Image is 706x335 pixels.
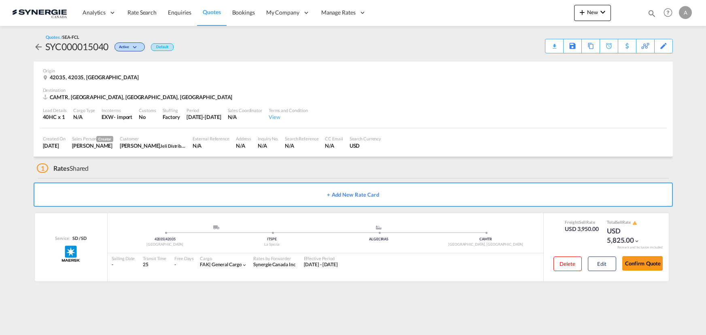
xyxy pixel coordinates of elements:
[269,107,308,113] div: Terms and Condition
[577,9,608,15] span: New
[598,7,608,17] md-icon: icon-chevron-down
[120,136,186,142] div: Customer
[55,235,70,241] span: Service:
[187,107,221,113] div: Period
[43,68,664,74] div: Origin
[325,136,343,142] div: CC Email
[114,113,132,121] div: - import
[350,142,382,149] div: USD
[579,220,586,225] span: Sell
[588,257,616,271] button: Edit
[632,220,637,226] button: icon-alert
[242,262,247,268] md-icon: icon-chevron-down
[325,142,343,149] div: N/A
[661,6,679,20] div: Help
[193,136,229,142] div: External Reference
[160,142,191,149] span: Jeli Distribution
[228,107,262,113] div: Sales Coordinator
[565,219,599,225] div: Freight Rate
[350,136,382,142] div: Search Currency
[34,40,45,53] div: icon-arrow-left
[45,40,109,53] div: SYC000015040
[253,255,295,261] div: Rates by Forwarder
[285,136,318,142] div: Search Reference
[236,136,251,142] div: Address
[83,8,106,17] span: Analytics
[61,244,81,264] img: Maersk
[549,39,559,47] div: Quote PDF is not available at this time
[374,225,384,229] md-icon: assets/icons/custom/ship-fill.svg
[163,113,180,121] div: Factory Stuffing
[120,142,186,149] div: Huda Hindawi
[187,113,221,121] div: 14 Oct 2025
[168,9,191,16] span: Enquiries
[200,261,242,268] div: general cargo
[43,93,235,101] div: CAMTR, Montreal, QC, Americas
[304,261,338,267] span: [DATE] - [DATE]
[647,9,656,18] md-icon: icon-magnify
[266,8,299,17] span: My Company
[193,142,229,149] div: N/A
[34,42,43,52] md-icon: icon-arrow-left
[577,7,587,17] md-icon: icon-plus 400-fg
[43,74,141,81] div: 42035, 42035, Italy
[114,42,145,51] div: Change Status Here
[236,142,251,149] div: N/A
[549,40,559,47] md-icon: icon-download
[285,142,318,149] div: N/A
[43,87,664,93] div: Destination
[269,113,308,121] div: View
[432,237,539,242] div: CAMTR
[62,34,79,40] span: SEA-FCL
[53,164,70,172] span: Rates
[139,107,156,113] div: Customs
[73,107,95,113] div: Cargo Type
[679,6,692,19] div: A
[43,142,66,149] div: 24 Sep 2025
[102,113,114,121] div: EXW
[565,225,599,233] div: USD 3,950.00
[112,255,135,261] div: Sailing Date
[165,237,176,241] span: 42035
[258,142,278,149] div: N/A
[304,255,338,261] div: Effective Period
[43,107,67,113] div: Load Details
[72,136,113,142] div: Sales Person
[37,164,89,173] div: Shared
[46,34,80,40] div: Quotes /SEA-FCL
[96,136,113,142] span: Creator
[622,256,663,271] button: Confirm Quote
[203,8,220,15] span: Quotes
[143,255,166,261] div: Transit Time
[72,142,113,149] div: Adriana Groposila
[165,225,272,233] div: Pickup ModeService Type -
[174,261,176,268] div: -
[607,226,647,246] div: USD 5,825.00
[432,242,539,247] div: [GEOGRAPHIC_DATA], [GEOGRAPHIC_DATA]
[607,219,647,226] div: Total Rate
[564,39,581,53] div: Save As Template
[213,225,219,229] img: road
[102,107,132,113] div: Incoterms
[50,74,139,81] span: 42035, 42035, [GEOGRAPHIC_DATA]
[151,43,173,51] div: Default
[253,261,295,267] span: Synergie Canada Inc
[143,261,166,268] div: 25
[553,257,582,271] button: Delete
[174,255,194,261] div: Free Days
[139,113,156,121] div: No
[37,163,49,173] span: 1
[209,261,211,267] span: |
[155,237,165,241] span: 42035
[304,261,338,268] div: 24 Sep 2025 - 14 Oct 2025
[112,242,218,247] div: [GEOGRAPHIC_DATA]
[70,235,87,241] div: SD / SD
[325,237,432,242] div: ALGECIRAS
[73,113,95,121] div: N/A
[661,6,675,19] span: Help
[127,9,157,16] span: Rate Search
[119,45,131,52] span: Active
[258,136,278,142] div: Inquiry No.
[321,8,356,17] span: Manage Rates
